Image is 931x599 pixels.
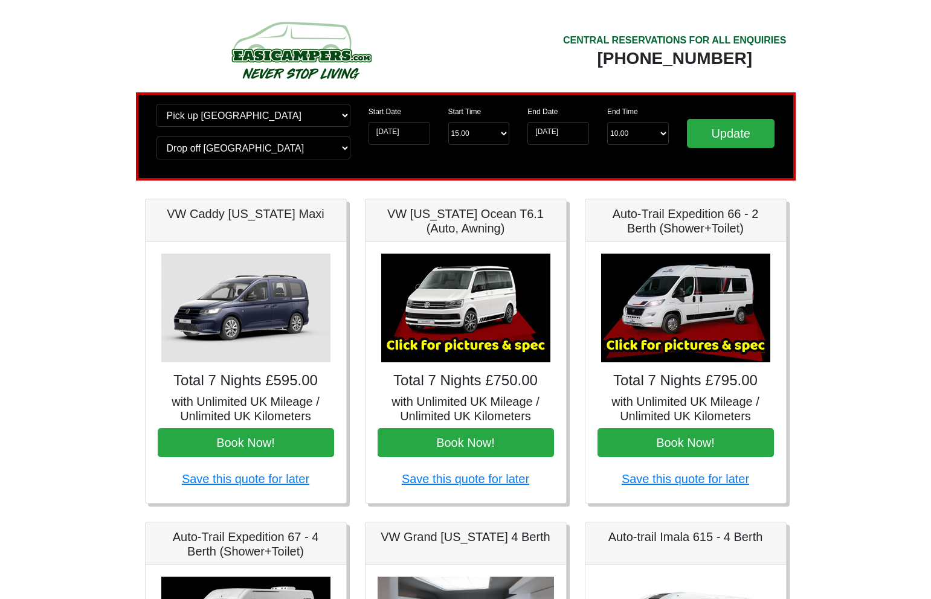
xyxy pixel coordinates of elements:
a: Save this quote for later [622,472,749,485]
label: Start Date [369,106,401,117]
input: Start Date [369,122,430,145]
img: Auto-Trail Expedition 66 - 2 Berth (Shower+Toilet) [601,254,770,362]
h5: with Unlimited UK Mileage / Unlimited UK Kilometers [598,394,774,423]
h5: Auto-Trail Expedition 67 - 4 Berth (Shower+Toilet) [158,530,334,559]
img: VW California Ocean T6.1 (Auto, Awning) [381,254,550,362]
h5: with Unlimited UK Mileage / Unlimited UK Kilometers [158,394,334,423]
div: CENTRAL RESERVATIONS FOR ALL ENQUIRIES [563,33,787,48]
div: [PHONE_NUMBER] [563,48,787,69]
h4: Total 7 Nights £750.00 [378,372,554,389]
input: Return Date [527,122,589,145]
h4: Total 7 Nights £595.00 [158,372,334,389]
label: Start Time [448,106,482,117]
a: Save this quote for later [402,472,529,485]
h5: VW [US_STATE] Ocean T6.1 (Auto, Awning) [378,207,554,235]
h4: Total 7 Nights £795.00 [598,372,774,389]
a: Save this quote for later [182,472,309,485]
h5: Auto-Trail Expedition 66 - 2 Berth (Shower+Toilet) [598,207,774,235]
button: Book Now! [158,428,334,457]
img: VW Caddy California Maxi [161,254,330,362]
h5: VW Caddy [US_STATE] Maxi [158,207,334,221]
h5: VW Grand [US_STATE] 4 Berth [378,530,554,544]
button: Book Now! [598,428,774,457]
h5: Auto-trail Imala 615 - 4 Berth [598,530,774,544]
label: End Date [527,106,558,117]
label: End Time [607,106,638,117]
h5: with Unlimited UK Mileage / Unlimited UK Kilometers [378,394,554,423]
input: Update [687,119,775,148]
img: campers-checkout-logo.png [186,17,416,83]
button: Book Now! [378,428,554,457]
